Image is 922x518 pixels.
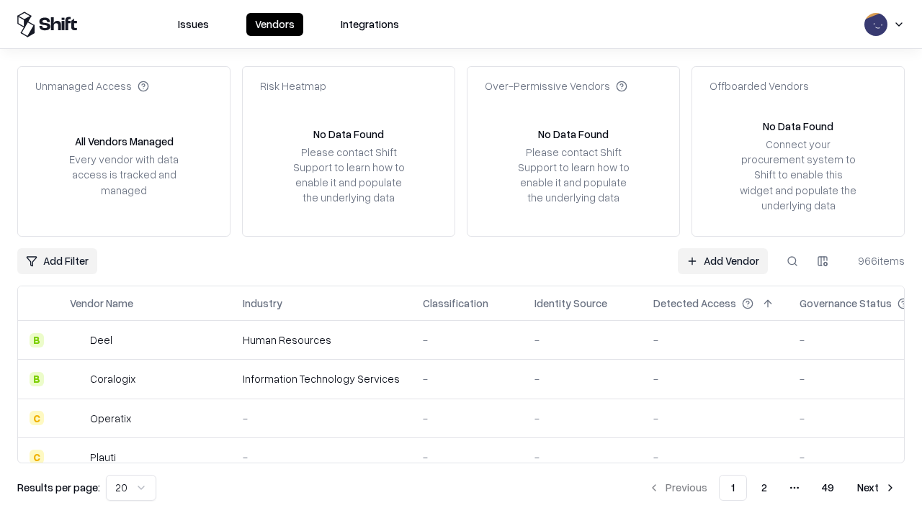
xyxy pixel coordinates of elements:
[423,450,511,465] div: -
[738,137,858,213] div: Connect your procurement system to Shift to enable this widget and populate the underlying data
[90,411,131,426] div: Operatix
[750,475,779,501] button: 2
[90,450,116,465] div: Plauti
[653,450,776,465] div: -
[653,332,776,347] div: -
[70,333,84,347] img: Deel
[90,371,135,386] div: Coralogix
[70,411,84,425] img: Operatix
[243,371,400,386] div: Information Technology Services
[534,371,630,386] div: -
[90,332,112,347] div: Deel
[534,411,630,426] div: -
[75,134,174,149] div: All Vendors Managed
[534,332,630,347] div: -
[332,13,408,36] button: Integrations
[17,248,97,274] button: Add Filter
[243,411,400,426] div: -
[260,78,326,94] div: Risk Heatmap
[70,372,84,386] img: Coralogix
[243,296,282,311] div: Industry
[534,450,630,465] div: -
[653,371,776,386] div: -
[17,480,100,495] p: Results per page:
[246,13,303,36] button: Vendors
[534,296,607,311] div: Identity Source
[64,152,184,197] div: Every vendor with data access is tracked and managed
[640,475,905,501] nav: pagination
[30,411,44,425] div: C
[243,450,400,465] div: -
[423,332,511,347] div: -
[678,248,768,274] a: Add Vendor
[70,296,133,311] div: Vendor Name
[423,296,488,311] div: Classification
[800,296,892,311] div: Governance Status
[30,450,44,464] div: C
[243,332,400,347] div: Human Resources
[847,253,905,268] div: 966 items
[289,145,408,206] div: Please contact Shift Support to learn how to enable it and populate the underlying data
[70,450,84,464] img: Plauti
[423,411,511,426] div: -
[169,13,218,36] button: Issues
[763,119,833,134] div: No Data Found
[719,475,747,501] button: 1
[653,411,776,426] div: -
[849,475,905,501] button: Next
[514,145,633,206] div: Please contact Shift Support to learn how to enable it and populate the underlying data
[810,475,846,501] button: 49
[30,333,44,347] div: B
[710,78,809,94] div: Offboarded Vendors
[30,372,44,386] div: B
[485,78,627,94] div: Over-Permissive Vendors
[35,78,149,94] div: Unmanaged Access
[313,127,384,142] div: No Data Found
[423,371,511,386] div: -
[538,127,609,142] div: No Data Found
[653,296,736,311] div: Detected Access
